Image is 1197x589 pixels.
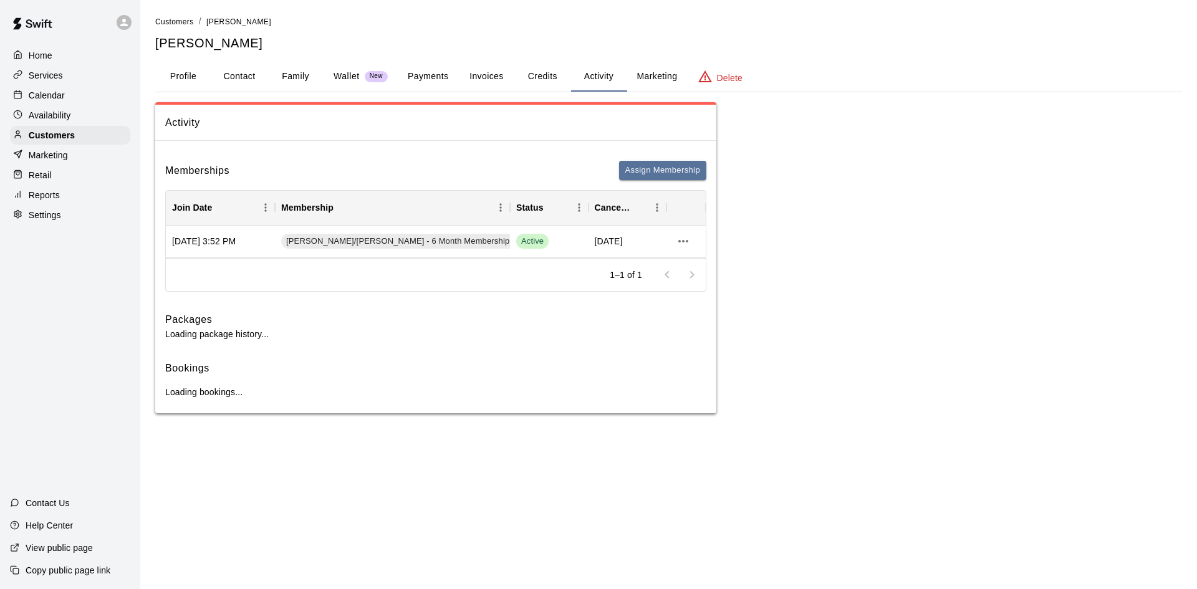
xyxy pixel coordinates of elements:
[155,15,1182,29] nav: breadcrumb
[165,312,706,328] h6: Packages
[29,209,61,221] p: Settings
[29,89,65,102] p: Calendar
[10,186,130,204] a: Reports
[155,16,194,26] a: Customers
[491,198,510,217] button: Menu
[630,199,648,216] button: Sort
[544,199,561,216] button: Sort
[514,62,570,92] button: Credits
[648,198,666,217] button: Menu
[211,62,267,92] button: Contact
[199,15,201,28] li: /
[281,236,567,247] span: [PERSON_NAME]/[PERSON_NAME] - 6 Month Membership - 2x per week
[166,226,275,258] div: [DATE] 3:52 PM
[26,564,110,577] p: Copy public page link
[10,166,130,184] a: Retail
[29,69,63,82] p: Services
[717,72,743,84] p: Delete
[627,62,687,92] button: Marketing
[29,49,52,62] p: Home
[155,35,1182,52] h5: [PERSON_NAME]
[281,190,334,225] div: Membership
[510,190,589,225] div: Status
[595,235,623,247] span: [DATE]
[165,115,706,131] span: Activity
[334,70,360,83] p: Wallet
[10,66,130,85] a: Services
[165,328,706,340] p: Loading package history...
[155,17,194,26] span: Customers
[26,519,73,532] p: Help Center
[29,109,71,122] p: Availability
[589,190,667,225] div: Cancel Date
[26,542,93,554] p: View public page
[275,190,510,225] div: Membership
[165,386,706,398] p: Loading bookings...
[166,190,275,225] div: Join Date
[165,360,706,376] h6: Bookings
[29,169,52,181] p: Retail
[610,269,642,281] p: 1–1 of 1
[570,198,589,217] button: Menu
[26,497,70,509] p: Contact Us
[29,129,75,141] p: Customers
[516,236,549,247] span: Active
[619,161,706,180] button: Assign Membership
[10,86,130,105] a: Calendar
[595,190,631,225] div: Cancel Date
[155,62,1182,92] div: basic tabs example
[29,149,68,161] p: Marketing
[29,189,60,201] p: Reports
[365,72,388,80] span: New
[10,146,130,165] a: Marketing
[516,190,544,225] div: Status
[172,190,212,225] div: Join Date
[267,62,324,92] button: Family
[10,126,130,145] a: Customers
[165,163,229,179] h6: Memberships
[206,17,271,26] span: [PERSON_NAME]
[10,106,130,125] a: Availability
[458,62,514,92] button: Invoices
[673,231,694,252] button: more actions
[155,62,211,92] button: Profile
[570,62,627,92] button: Activity
[516,234,549,249] span: Active
[10,206,130,224] a: Settings
[256,198,275,217] button: Menu
[281,234,571,249] a: Todd/Brad - 6 Month Membership - 2x per week
[398,62,458,92] button: Payments
[334,199,351,216] button: Sort
[10,46,130,65] a: Home
[212,199,229,216] button: Sort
